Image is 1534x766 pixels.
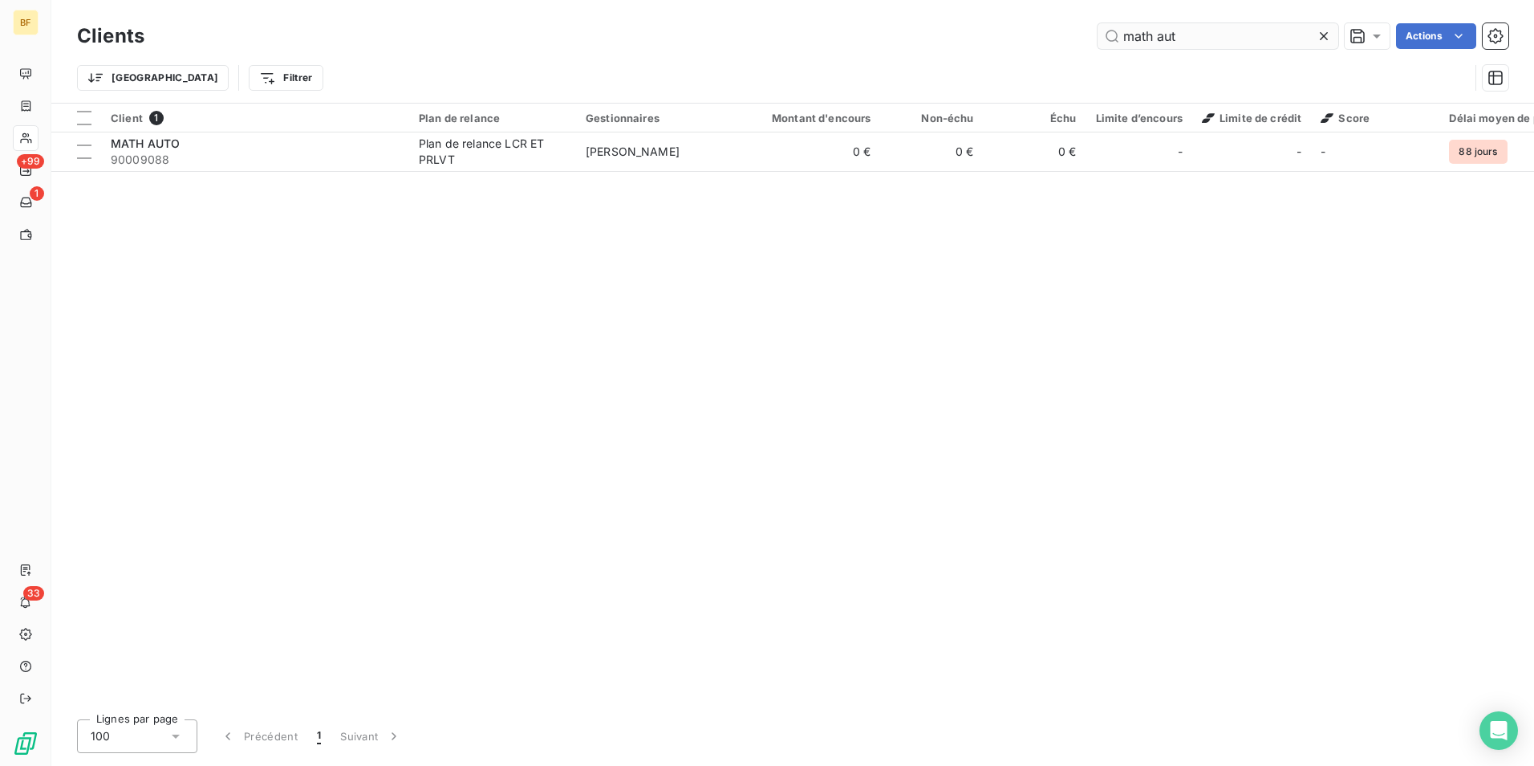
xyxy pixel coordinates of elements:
div: Échu [993,112,1077,124]
span: +99 [17,154,44,169]
span: 1 [317,728,321,744]
span: Client [111,112,143,124]
div: Open Intercom Messenger [1479,711,1518,750]
h3: Clients [77,22,144,51]
span: MATH AUTO [111,136,180,150]
button: Suivant [331,719,412,753]
button: Précédent [210,719,307,753]
div: BF [13,10,39,35]
span: 88 jours [1449,140,1507,164]
div: Non-échu [891,112,974,124]
span: 33 [23,586,44,601]
div: Plan de relance LCR ET PRLVT [419,136,566,168]
div: Plan de relance [419,112,566,124]
div: Limite d’encours [1096,112,1183,124]
span: 90009088 [111,152,400,168]
button: [GEOGRAPHIC_DATA] [77,65,229,91]
button: Filtrer [249,65,323,91]
button: Actions [1396,23,1476,49]
div: Montant d'encours [753,112,871,124]
span: Score [1321,112,1370,124]
div: Gestionnaires [586,112,733,124]
td: 0 € [881,132,984,171]
span: - [1321,145,1325,158]
button: 1 [307,719,331,753]
input: Rechercher [1098,23,1338,49]
span: 1 [30,186,44,201]
span: - [1297,144,1301,160]
td: 0 € [743,132,881,171]
span: 1 [149,111,164,125]
span: 100 [91,728,110,744]
img: Logo LeanPay [13,731,39,756]
span: [PERSON_NAME] [586,145,680,158]
span: Limite de crédit [1202,112,1301,124]
span: - [1178,144,1183,160]
td: 0 € [984,132,1086,171]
